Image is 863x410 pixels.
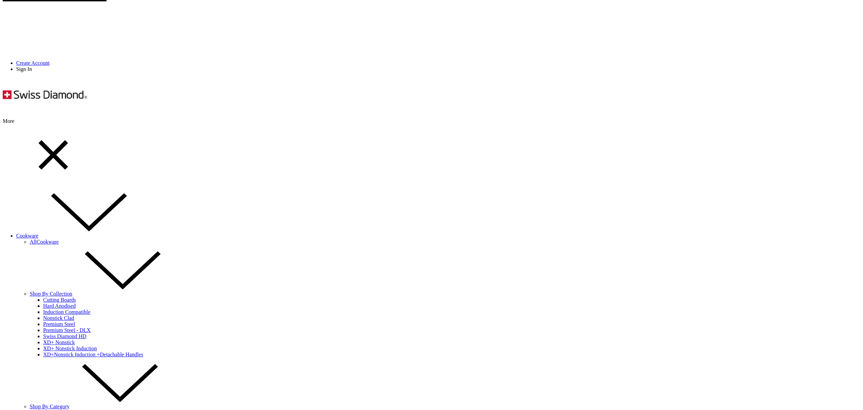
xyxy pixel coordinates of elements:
[43,346,97,351] a: XD+ Nonstick Induction
[3,118,14,124] span: More
[16,60,50,66] a: Create Account
[43,297,76,303] a: Cutting Boards
[43,327,91,333] a: Premium Steel - DLX
[43,303,76,309] a: Hard Anodised
[30,239,36,245] span: All
[43,333,86,339] a: Swiss Diamond HD
[43,309,90,315] a: Induction Compatible
[30,404,171,409] a: Shop By Category
[16,66,32,72] a: Sign In
[30,291,173,297] a: Shop By Collection
[43,321,75,327] a: Premium Steel
[3,78,87,111] img: Free Shipping On Every Order
[43,315,74,321] a: Nonstick Clad
[16,233,140,239] a: Cookware
[43,352,143,357] a: XD+Nonstick Induction +Detachable Handles
[30,239,59,245] a: Cookware
[43,339,75,345] a: XD+ Nonstick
